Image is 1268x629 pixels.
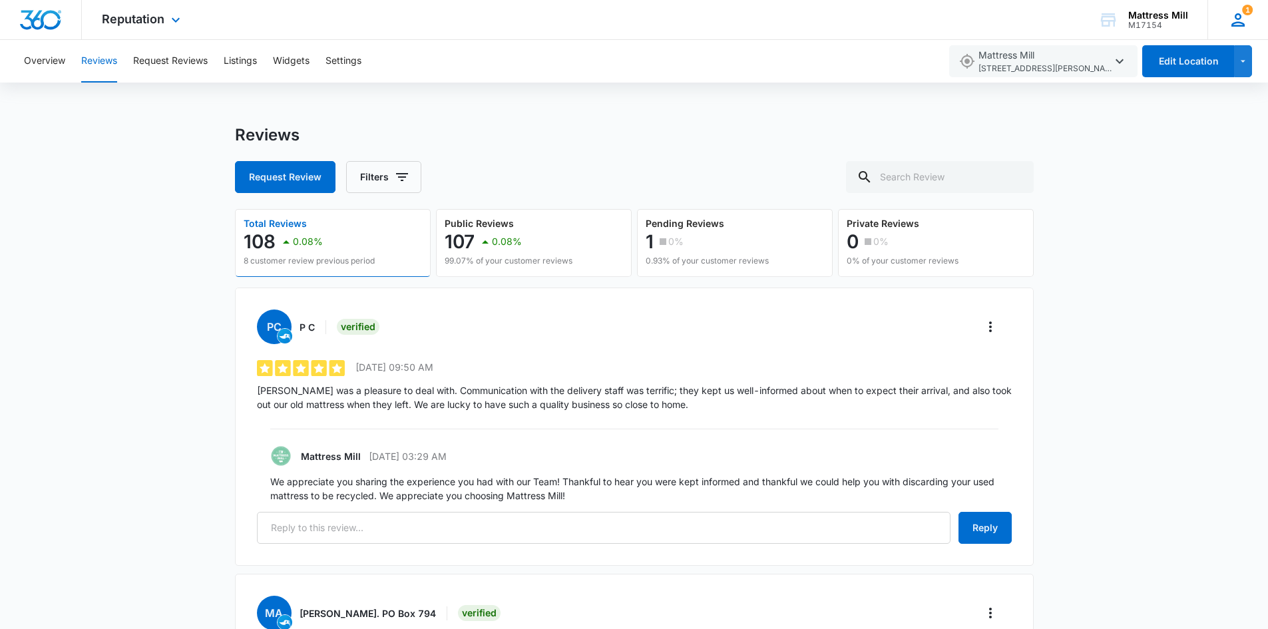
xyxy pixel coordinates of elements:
[301,449,361,463] h4: Mattress Mill
[257,310,292,344] span: PC
[300,606,436,620] h3: [PERSON_NAME]. PO Box 794
[949,45,1138,77] button: Mattress Mill[STREET_ADDRESS][PERSON_NAME],Bozeman,MT
[646,255,769,267] p: 0.93% of your customer reviews
[958,512,1012,544] button: Reply
[1242,5,1253,15] span: 1
[244,231,276,252] p: 108
[325,40,361,83] button: Settings
[244,255,375,267] p: 8 customer review previous period
[235,125,300,145] h1: Reviews
[1142,45,1234,77] button: Edit Location
[346,161,421,193] button: Filters
[81,40,117,83] button: Reviews
[980,316,1001,337] button: More
[847,231,859,252] p: 0
[978,63,1112,75] span: [STREET_ADDRESS][PERSON_NAME] , Bozeman , MT
[980,602,1001,624] button: More
[257,383,1012,411] p: [PERSON_NAME] was a pleasure to deal with. Communication with the delivery staff was terrific; th...
[257,512,951,544] input: Reply to this review...
[369,449,447,463] p: [DATE] 03:29 AM
[458,605,501,621] div: Verified
[978,48,1112,75] span: Mattress Mill
[1128,10,1188,21] div: account name
[847,255,958,267] p: 0% of your customer reviews
[293,237,323,246] p: 0.08%
[846,161,1034,193] input: Search Review
[873,237,889,246] p: 0%
[278,329,292,343] img: product-trl.v2.svg
[445,255,572,267] p: 99.07% of your customer reviews
[235,161,335,193] button: Request Review
[445,219,572,228] p: Public Reviews
[24,40,65,83] button: Overview
[244,219,375,228] p: Total Reviews
[273,40,310,83] button: Widgets
[646,219,769,228] p: Pending Reviews
[337,319,379,335] div: Verified
[300,320,315,334] h3: P C
[1128,21,1188,30] div: account id
[1242,5,1253,15] div: notifications count
[492,237,522,246] p: 0.08%
[646,231,654,252] p: 1
[355,360,433,374] p: [DATE] 09:50 AM
[133,40,208,83] button: Request Reviews
[270,475,998,503] p: We appreciate you sharing the experience you had with our Team! Thankful to hear you were kept in...
[102,12,164,26] span: Reputation
[270,445,292,467] img: Mattress Mill
[224,40,257,83] button: Listings
[668,237,684,246] p: 0%
[847,219,958,228] p: Private Reviews
[445,231,475,252] p: 107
